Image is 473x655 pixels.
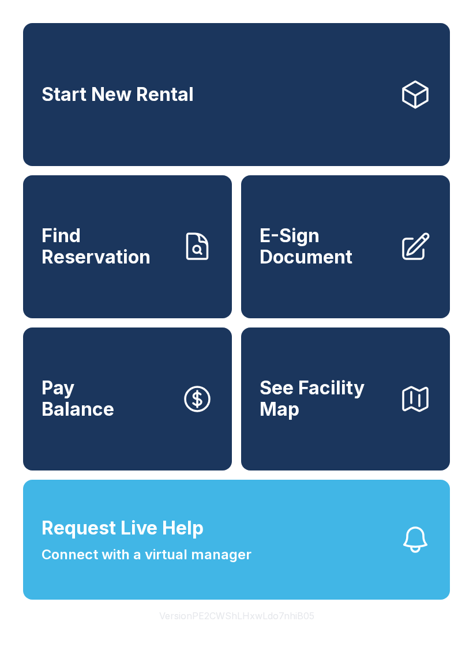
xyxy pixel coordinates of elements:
span: E-Sign Document [260,225,390,268]
button: VersionPE2CWShLHxwLdo7nhiB05 [150,600,324,632]
button: See Facility Map [241,327,450,470]
span: See Facility Map [260,378,390,420]
span: Find Reservation [42,225,172,268]
span: Connect with a virtual manager [42,544,251,565]
button: Request Live HelpConnect with a virtual manager [23,480,450,600]
a: Start New Rental [23,23,450,166]
span: Start New Rental [42,84,194,106]
a: PayBalance [23,327,232,470]
span: Pay Balance [42,378,114,420]
a: Find Reservation [23,175,232,318]
span: Request Live Help [42,514,204,542]
a: E-Sign Document [241,175,450,318]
